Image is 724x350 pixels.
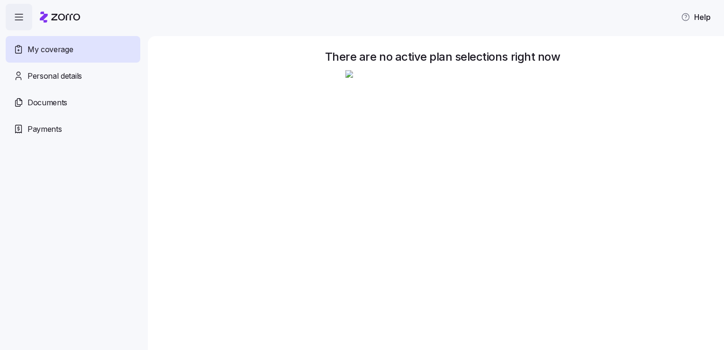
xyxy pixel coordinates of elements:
a: Personal details [6,63,140,89]
span: Personal details [27,70,82,82]
img: Person sitting and waiting with coffee and laptop [345,70,540,265]
span: There are no active plan selections right now [325,51,560,63]
span: Help [681,11,711,23]
span: My coverage [27,44,73,55]
span: Documents [27,97,67,109]
a: My coverage [6,36,140,63]
span: Payments [27,123,62,135]
a: Documents [6,89,140,116]
button: Help [673,8,718,27]
a: Payments [6,116,140,142]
